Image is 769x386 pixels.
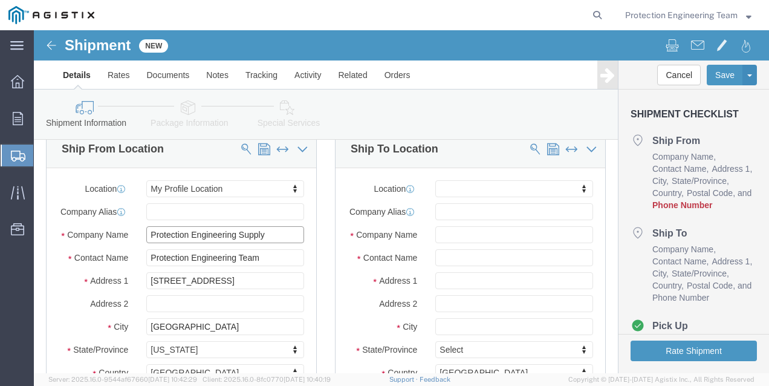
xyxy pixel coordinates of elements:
span: Server: 2025.16.0-9544af67660 [48,376,197,383]
img: logo [8,6,94,24]
span: Client: 2025.16.0-8fc0770 [203,376,331,383]
span: Protection Engineering Team [625,8,738,22]
span: [DATE] 10:42:29 [148,376,197,383]
a: Feedback [420,376,450,383]
iframe: FS Legacy Container [34,30,769,373]
button: Protection Engineering Team [625,8,752,22]
span: [DATE] 10:40:19 [284,376,331,383]
span: Copyright © [DATE]-[DATE] Agistix Inc., All Rights Reserved [568,375,754,385]
a: Support [389,376,420,383]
